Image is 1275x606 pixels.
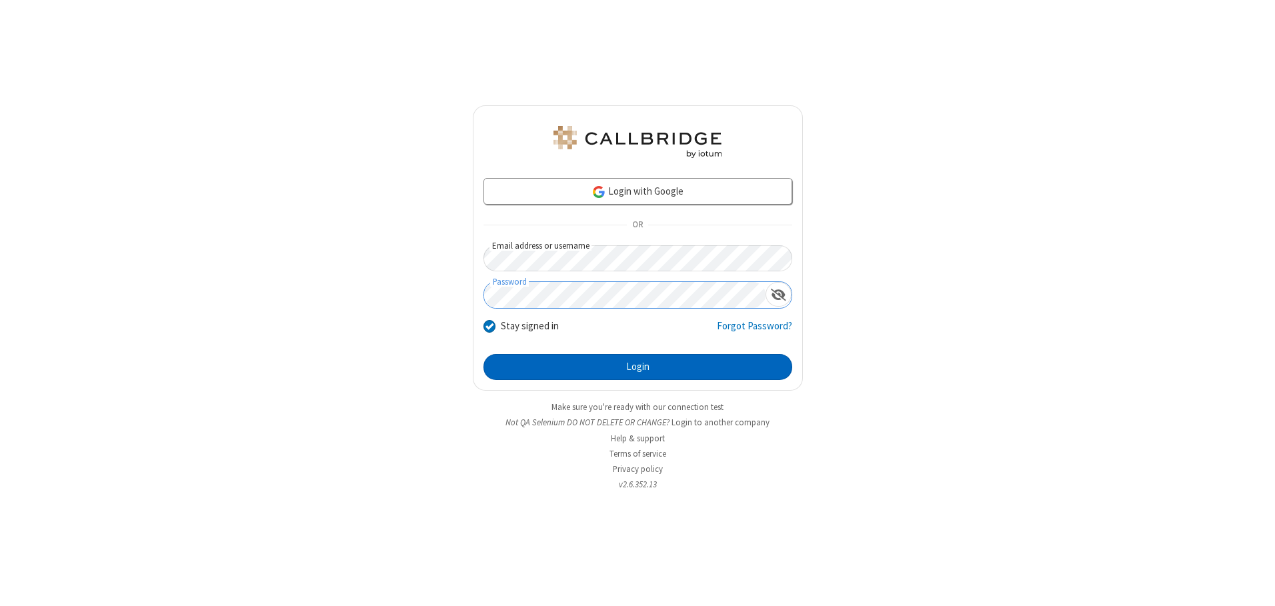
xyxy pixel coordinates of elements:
input: Email address or username [483,245,792,271]
img: google-icon.png [591,185,606,199]
input: Password [484,282,766,308]
li: Not QA Selenium DO NOT DELETE OR CHANGE? [473,416,803,429]
img: QA Selenium DO NOT DELETE OR CHANGE [551,126,724,158]
iframe: Chat [1242,571,1265,597]
a: Help & support [611,433,665,444]
li: v2.6.352.13 [473,478,803,491]
label: Stay signed in [501,319,559,334]
a: Make sure you're ready with our connection test [551,401,724,413]
div: Show password [766,282,792,307]
a: Login with Google [483,178,792,205]
a: Privacy policy [613,463,663,475]
button: Login to another company [672,416,770,429]
a: Terms of service [609,448,666,459]
a: Forgot Password? [717,319,792,344]
span: OR [627,216,648,235]
button: Login [483,354,792,381]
